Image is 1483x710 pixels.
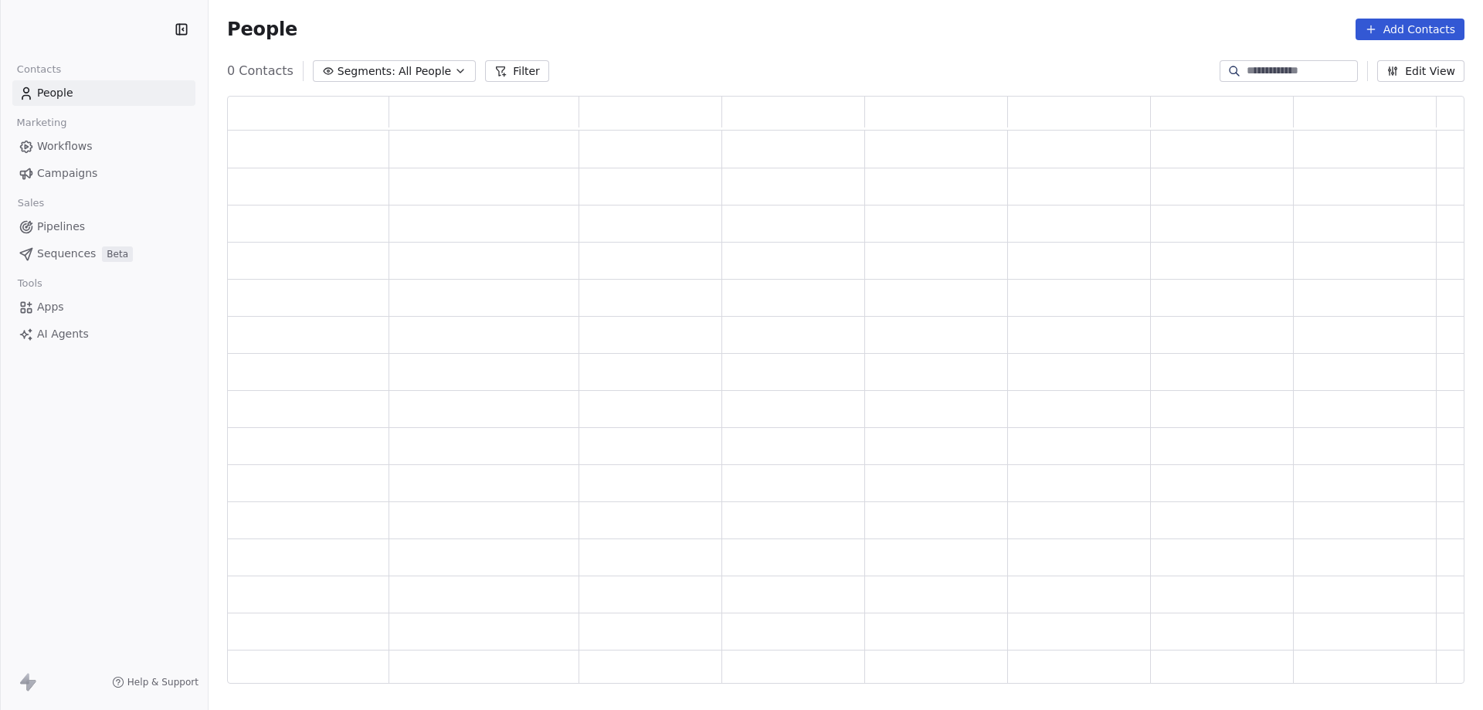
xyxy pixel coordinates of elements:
[227,18,297,41] span: People
[12,241,195,267] a: SequencesBeta
[127,676,199,688] span: Help & Support
[37,165,97,182] span: Campaigns
[37,299,64,315] span: Apps
[1377,60,1464,82] button: Edit View
[399,63,451,80] span: All People
[11,192,51,215] span: Sales
[12,214,195,239] a: Pipelines
[37,246,96,262] span: Sequences
[10,111,73,134] span: Marketing
[12,161,195,186] a: Campaigns
[112,676,199,688] a: Help & Support
[12,134,195,159] a: Workflows
[12,294,195,320] a: Apps
[37,326,89,342] span: AI Agents
[227,62,294,80] span: 0 Contacts
[338,63,395,80] span: Segments:
[37,85,73,101] span: People
[37,138,93,155] span: Workflows
[10,58,68,81] span: Contacts
[37,219,85,235] span: Pipelines
[11,272,49,295] span: Tools
[12,80,195,106] a: People
[12,321,195,347] a: AI Agents
[485,60,549,82] button: Filter
[1356,19,1464,40] button: Add Contacts
[102,246,133,262] span: Beta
